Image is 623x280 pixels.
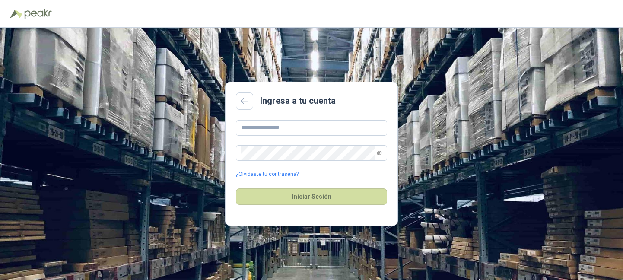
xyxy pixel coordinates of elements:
span: eye-invisible [377,150,382,156]
img: Peakr [24,9,52,19]
button: Iniciar Sesión [236,188,387,205]
h2: Ingresa a tu cuenta [260,94,336,108]
a: ¿Olvidaste tu contraseña? [236,170,299,178]
img: Logo [10,10,22,18]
